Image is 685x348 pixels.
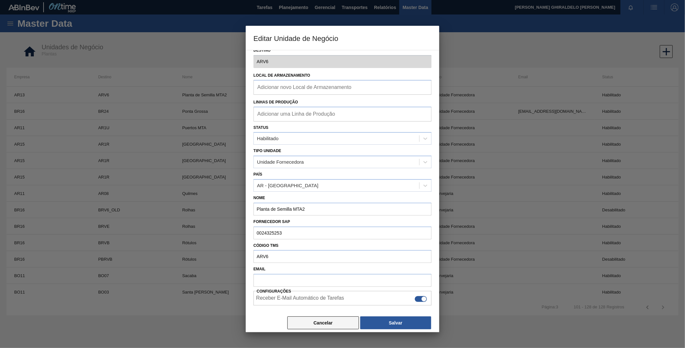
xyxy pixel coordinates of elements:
[246,26,439,50] h3: Editar Unidade de Negócio
[253,149,281,153] label: Tipo Unidade
[257,111,336,117] input: Adicionar uma Linha de Produção
[253,217,432,227] label: Fornecedor SAP
[253,241,432,250] label: Código TMS
[257,84,352,90] input: Adicionar novo Local de Armazenamento
[257,136,279,141] div: Habilitado
[257,289,291,294] label: Configurações
[253,46,432,55] label: Destino
[257,159,304,165] div: Unidade Fornecedora
[253,71,432,80] p: Local de Armazenamento
[360,316,431,329] button: Salvar
[253,172,262,177] label: País
[253,98,432,107] p: Linhas de Produção
[253,125,268,130] label: Status
[287,316,359,329] button: Cancelar
[253,267,265,271] label: Email
[257,183,318,188] div: AR - [GEOGRAPHIC_DATA]
[253,193,432,203] label: Nome
[256,295,344,303] label: Receber E-Mail Automático de Tarefas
